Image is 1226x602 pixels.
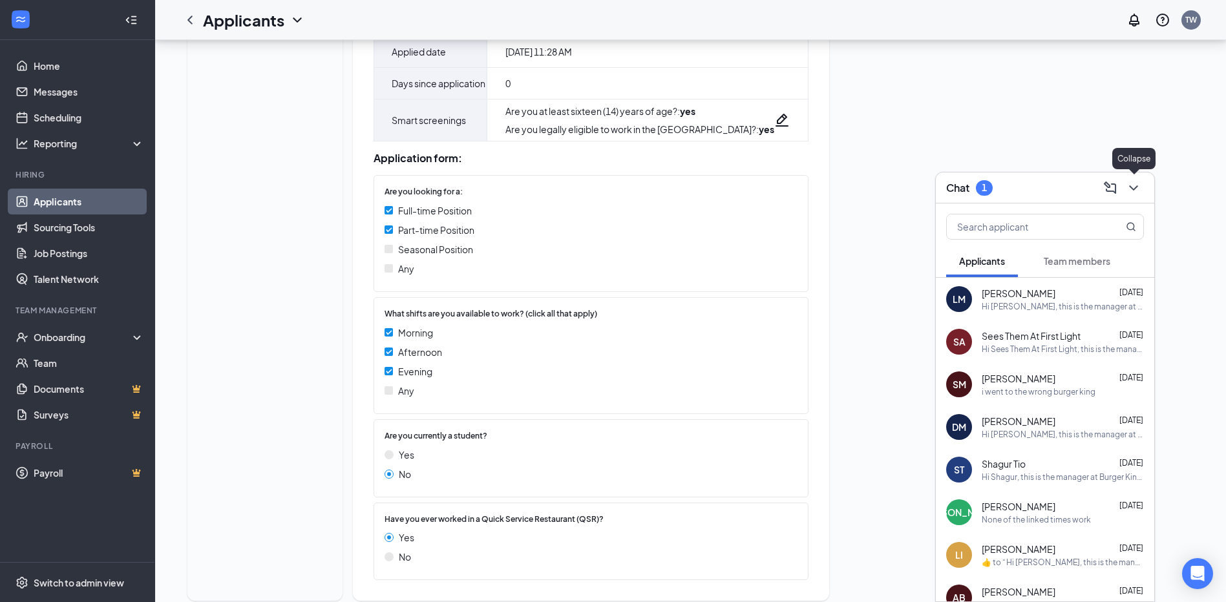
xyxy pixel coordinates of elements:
div: LM [953,293,966,306]
span: Evening [398,364,432,379]
span: Shagur Tio [982,457,1026,470]
span: [DATE] [1119,458,1143,468]
svg: ChevronDown [290,12,305,28]
span: [PERSON_NAME] [982,500,1055,513]
span: Part-time Position [398,223,474,237]
a: Home [34,53,144,79]
a: Team [34,350,144,376]
svg: ChevronLeft [182,12,198,28]
span: Are you looking for a: [385,186,463,198]
span: Yes [399,448,414,462]
svg: QuestionInfo [1155,12,1170,28]
div: Are you legally eligible to work in the [GEOGRAPHIC_DATA]? : [505,123,774,136]
span: Afternoon [398,345,442,359]
span: What shifts are you available to work? (click all that apply) [385,308,597,320]
a: Job Postings [34,240,144,266]
a: SurveysCrown [34,402,144,428]
a: PayrollCrown [34,460,144,486]
strong: yes [759,123,774,135]
svg: Settings [16,576,28,589]
span: [PERSON_NAME] [982,543,1055,555]
span: [PERSON_NAME] [982,372,1055,385]
svg: Analysis [16,137,28,150]
span: Morning [398,326,433,340]
a: DocumentsCrown [34,376,144,402]
div: Payroll [16,441,142,451]
div: ​👍​ to “ Hi [PERSON_NAME], this is the manager at Burger King Your interview with us for the Open... [982,557,1144,568]
span: Any [398,262,414,276]
div: ST [954,463,964,476]
svg: WorkstreamLogo [14,13,27,26]
h1: Applicants [203,9,284,31]
strong: yes [680,105,695,117]
div: Open Intercom Messenger [1182,558,1213,589]
div: Hi Shagur, this is the manager at Burger King Your interview with us for the Closing Crew Member ... [982,472,1144,483]
svg: ChevronDown [1126,180,1141,196]
svg: UserCheck [16,331,28,344]
div: i went to the wrong burger king [982,386,1095,397]
span: [PERSON_NAME] [982,287,1055,300]
span: [DATE] 11:28 AM [505,45,572,58]
span: Days since application [392,76,485,91]
div: Hi [PERSON_NAME], this is the manager at Burger King . We'd love to move you along in the hiring ... [982,301,1144,312]
span: Smart screenings [392,112,466,128]
svg: MagnifyingGlass [1126,222,1136,232]
div: [PERSON_NAME] [922,506,997,519]
div: Collapse [1112,148,1156,169]
span: Seasonal Position [398,242,473,256]
svg: Collapse [125,14,138,26]
h3: Chat [946,181,969,195]
div: Hi [PERSON_NAME], this is the manager at Burger King Your interview with us for the Cashier is co... [982,429,1144,440]
span: Applied date [392,44,446,59]
svg: Notifications [1126,12,1142,28]
input: Search applicant [947,214,1100,239]
div: None of the linked times work [982,514,1091,525]
a: Talent Network [34,266,144,292]
button: ComposeMessage [1100,178,1121,198]
span: [DATE] [1119,373,1143,382]
span: [DATE] [1119,586,1143,596]
span: Yes [399,530,414,545]
div: Reporting [34,137,145,150]
div: SA [953,335,966,348]
a: Applicants [34,189,144,214]
span: Team members [1044,255,1110,267]
a: Sourcing Tools [34,214,144,240]
div: DM [952,420,966,433]
span: Any [398,384,414,398]
div: 1 [982,182,987,193]
span: [DATE] [1119,501,1143,510]
div: Team Management [16,305,142,316]
button: ChevronDown [1123,178,1144,198]
svg: ComposeMessage [1103,180,1118,196]
div: Hiring [16,169,142,180]
a: Messages [34,79,144,105]
span: [DATE] [1119,287,1143,297]
div: TW [1185,14,1197,25]
span: [PERSON_NAME] [982,415,1055,428]
span: No [399,467,411,481]
span: Have you ever worked in a Quick Service Restaurant (QSR)? [385,514,604,526]
span: Applicants [959,255,1005,267]
span: [DATE] [1119,415,1143,425]
span: Full-time Position [398,203,472,218]
div: Onboarding [34,331,133,344]
span: 0 [505,77,511,90]
span: Are you currently a student? [385,430,487,442]
div: Are you at least sixteen (14) years of age? : [505,105,774,118]
div: LI [955,548,963,561]
span: [DATE] [1119,330,1143,340]
div: Hi Sees Them At First Light, this is the manager at Burger King . We'd love to move you along in ... [982,344,1144,355]
svg: Pencil [774,112,790,128]
div: Switch to admin view [34,576,124,589]
span: [PERSON_NAME] [982,585,1055,598]
span: No [399,550,411,564]
div: SM [953,378,966,391]
span: Sees Them At First Light [982,329,1081,342]
span: [DATE] [1119,543,1143,553]
div: Application form: [374,152,809,165]
a: Scheduling [34,105,144,130]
